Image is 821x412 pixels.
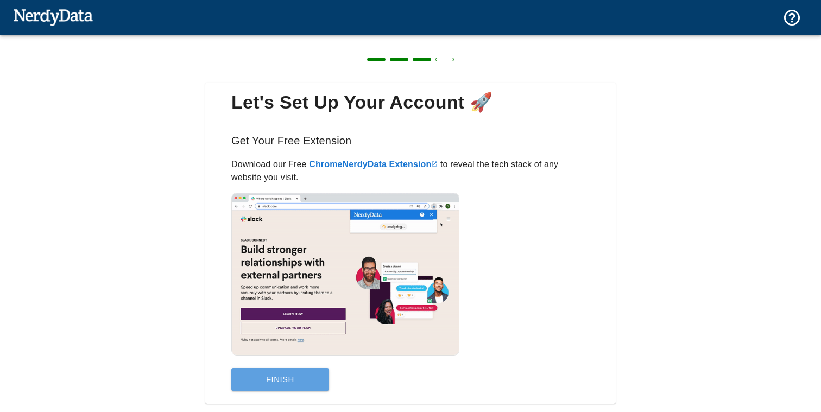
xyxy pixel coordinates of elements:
[214,91,607,114] span: Let's Set Up Your Account 🚀
[231,158,590,184] p: Download our Free to reveal the tech stack of any website you visit.
[214,132,607,158] h6: Get Your Free Extension
[13,6,93,28] img: NerdyData.com
[231,368,329,391] button: Finish
[309,160,438,169] a: ChromeNerdyData Extension
[776,2,808,34] button: Support and Documentation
